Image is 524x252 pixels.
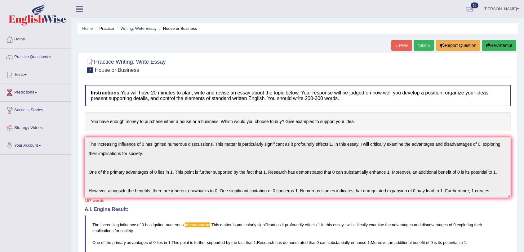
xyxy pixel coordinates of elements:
[120,26,157,31] a: Writing: Write Essay
[92,228,113,233] span: implications
[238,240,245,245] span: fact
[0,66,71,82] a: Tests
[254,240,256,245] span: 1
[115,228,119,233] span: for
[309,240,316,245] span: that
[158,25,197,31] li: House or Business
[443,240,458,245] span: potential
[85,85,511,106] h4: You will have 20 minutes to plan, write and revise an essay about the topic below. Your response ...
[430,240,433,245] span: 0
[92,222,99,227] span: The
[426,240,429,245] span: of
[460,240,463,245] span: to
[333,222,343,227] span: essay
[120,228,133,233] span: society
[371,240,388,245] span: Moreover
[449,222,452,227] span: of
[474,222,482,227] span: their
[414,222,421,227] span: and
[112,240,126,245] span: primary
[85,112,511,131] h4: You have enough money to purchase either a house or a business. Which would you choose to buy? Gi...
[0,119,71,135] a: Strategy Videos
[276,222,281,227] span: as
[321,222,325,227] span: In
[220,222,232,227] span: matter
[320,240,326,245] span: can
[127,240,148,245] span: advantages
[275,240,282,245] span: has
[351,240,366,245] span: enhance
[106,240,111,245] span: the
[0,102,71,117] a: Success Stories
[168,240,170,245] span: 1
[164,240,167,245] span: in
[231,240,237,245] span: the
[149,240,152,245] span: of
[422,222,448,227] span: disadvantages
[257,222,275,227] span: significant
[157,240,163,245] span: lies
[101,240,104,245] span: of
[145,222,152,227] span: has
[82,26,93,31] a: Home
[436,40,480,51] button: Report Question
[369,222,384,227] span: examine
[100,222,119,227] span: increasing
[353,222,368,227] span: critically
[0,31,71,46] a: Home
[142,222,144,227] span: 0
[453,222,455,227] span: 0
[190,240,193,245] span: is
[434,240,437,245] span: is
[285,222,304,227] span: profoundly
[92,240,100,245] span: One
[237,222,256,227] span: particularly
[226,240,230,245] span: by
[482,40,516,51] button: Re-Attempt
[207,240,225,245] span: supported
[389,240,393,245] span: an
[318,222,320,227] span: 1
[94,25,114,31] li: Practice
[0,137,71,153] a: Your Account
[85,198,511,204] div: 157 words
[85,57,166,73] h2: Practice Writing: Write Essay
[194,240,206,245] span: further
[233,222,236,227] span: is
[471,2,478,8] span: 16
[171,240,179,245] span: This
[91,90,121,95] b: Instructions:
[283,240,308,245] span: demonstrated
[413,240,425,245] span: benefit
[326,222,332,227] span: this
[0,84,71,99] a: Predictions
[367,240,370,245] span: 1
[211,222,219,227] span: This
[246,240,253,245] span: that
[0,48,71,64] a: Practice Questions
[305,222,317,227] span: effects
[317,240,319,245] span: 0
[95,67,139,73] small: House or Business
[153,240,156,245] span: 0
[153,222,165,227] span: ignited
[180,240,189,245] span: point
[391,40,412,51] a: « Prev
[137,222,141,227] span: of
[457,222,473,227] span: exploring
[347,222,352,227] span: will
[87,67,93,73] span: 7
[85,207,511,212] h4: A.I. Engine Result:
[394,240,412,245] span: additional
[185,222,210,227] span: Possible spelling mistake found. (did you mean: discussions)
[282,222,284,227] span: it
[120,222,136,227] span: influence
[414,40,434,51] a: Next »
[328,240,350,245] span: substantially
[344,222,346,227] span: I
[166,222,184,227] span: numerous
[438,240,442,245] span: its
[385,222,391,227] span: the
[464,240,466,245] span: 1
[257,240,274,245] span: Research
